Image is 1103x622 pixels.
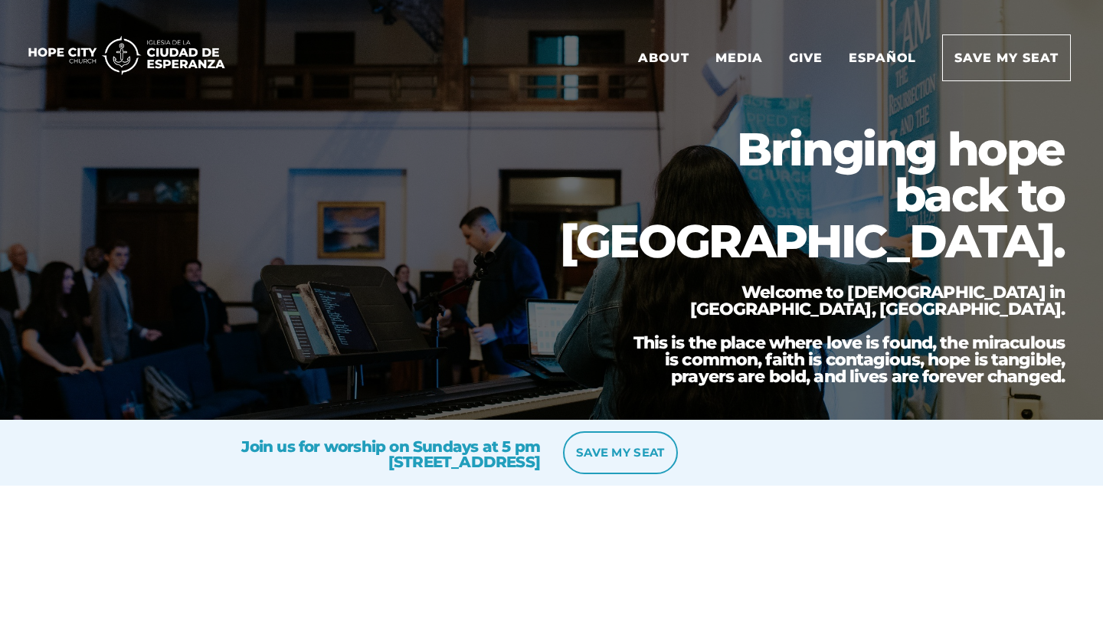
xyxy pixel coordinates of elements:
[942,34,1071,81] a: Save my seat
[34,424,540,470] h3: Join us for worship on Sundays at 5 pm
[837,35,928,80] a: Español
[620,284,1065,385] h3: Welcome to [DEMOGRAPHIC_DATA] in [GEOGRAPHIC_DATA], [GEOGRAPHIC_DATA]. This is the place where lo...
[15,33,237,78] img: 11035415_1725x350_500.png
[704,35,774,80] a: Media
[544,126,1065,264] h1: Bringing hope back to [GEOGRAPHIC_DATA].
[777,35,834,80] a: Give
[563,431,678,474] a: save my seat
[627,35,701,80] a: About
[576,445,665,460] b: save my seat
[388,453,540,471] a: [STREET_ADDRESS]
